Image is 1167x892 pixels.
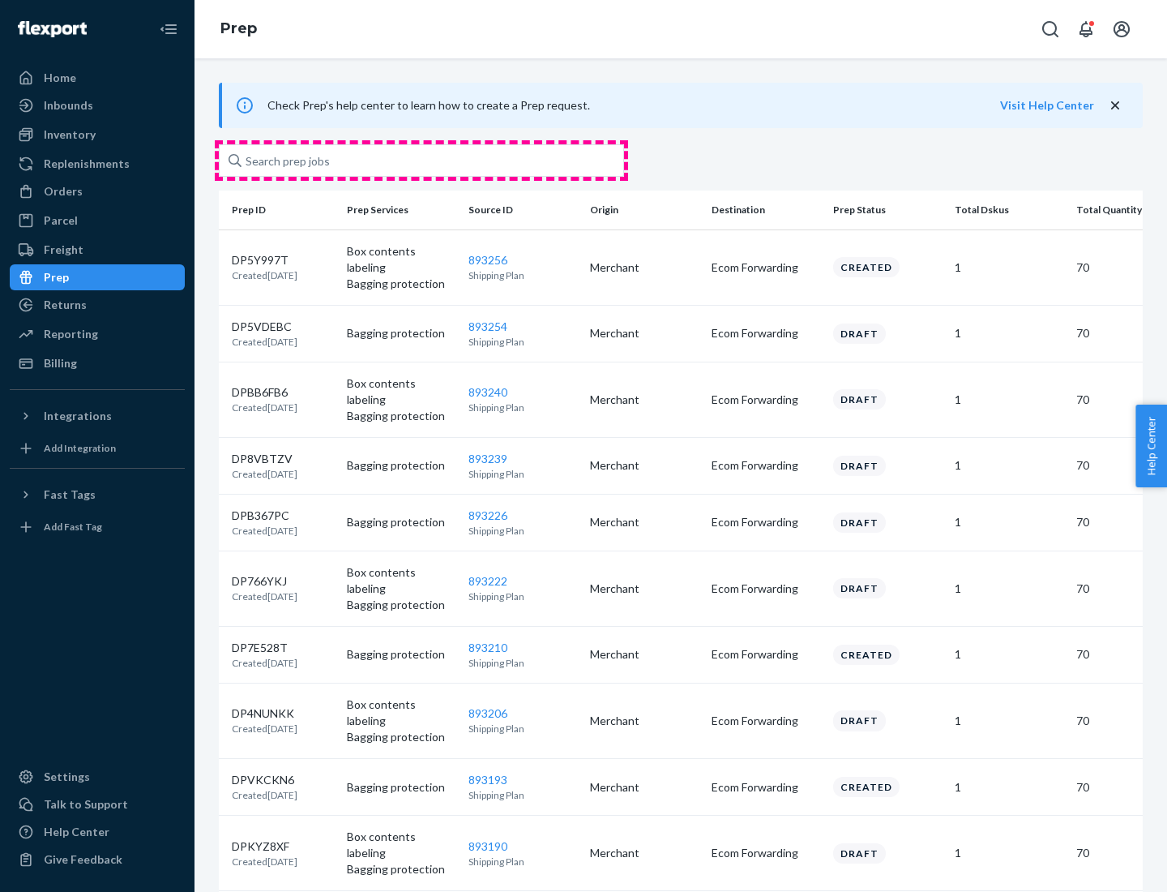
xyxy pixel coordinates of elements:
[10,122,185,148] a: Inventory
[219,191,340,229] th: Prep ID
[10,482,185,508] button: Fast Tags
[347,243,455,276] p: Box contents labeling
[955,392,1063,408] p: 1
[955,325,1063,341] p: 1
[44,326,98,342] div: Reporting
[347,597,455,613] p: Bagging protection
[10,264,185,290] a: Prep
[1135,405,1167,487] button: Help Center
[219,144,624,177] input: Search prep jobs
[232,467,297,481] p: Created [DATE]
[833,456,886,476] div: Draft
[948,191,1070,229] th: Total Dskus
[347,861,455,877] p: Bagging protection
[347,779,455,796] p: Bagging protection
[232,319,297,335] p: DP5VDEBC
[44,183,83,199] div: Orders
[347,646,455,663] p: Bagging protection
[712,581,820,597] p: Ecom Forwarding
[44,769,90,785] div: Settings
[232,384,297,401] p: DPBB6FB6
[712,457,820,474] p: Ecom Forwarding
[44,97,93,114] div: Inbounds
[827,191,948,229] th: Prep Status
[468,641,507,654] a: 893210
[590,779,699,796] p: Merchant
[833,843,886,864] div: Draft
[220,19,257,37] a: Prep
[232,855,297,868] p: Created [DATE]
[468,524,577,538] p: Shipping Plan
[347,325,455,341] p: Bagging protection
[468,839,507,853] a: 893190
[955,779,1063,796] p: 1
[468,253,507,267] a: 893256
[347,514,455,530] p: Bagging protection
[347,697,455,729] p: Box contents labeling
[955,457,1063,474] p: 1
[1034,13,1067,45] button: Open Search Box
[44,408,112,424] div: Integrations
[462,191,583,229] th: Source ID
[347,829,455,861] p: Box contents labeling
[1000,97,1094,114] button: Visit Help Center
[712,325,820,341] p: Ecom Forwarding
[1105,13,1138,45] button: Open account menu
[955,646,1063,663] p: 1
[347,729,455,745] p: Bagging protection
[955,713,1063,729] p: 1
[232,508,297,524] p: DPB367PC
[10,350,185,376] a: Billing
[207,6,270,53] ol: breadcrumbs
[590,392,699,408] p: Merchant
[44,824,109,840] div: Help Center
[468,574,507,588] a: 893222
[44,520,102,534] div: Add Fast Tag
[232,335,297,349] p: Created [DATE]
[712,392,820,408] p: Ecom Forwarding
[347,457,455,474] p: Bagging protection
[152,13,185,45] button: Close Navigation
[468,452,507,465] a: 893239
[468,855,577,868] p: Shipping Plan
[10,403,185,429] button: Integrations
[468,788,577,802] p: Shipping Plan
[44,297,87,313] div: Returns
[468,467,577,481] p: Shipping Plan
[10,208,185,234] a: Parcel
[10,237,185,263] a: Freight
[44,242,83,258] div: Freight
[833,512,886,533] div: Draft
[468,508,507,522] a: 893226
[590,259,699,276] p: Merchant
[10,65,185,91] a: Home
[468,335,577,349] p: Shipping Plan
[347,276,455,292] p: Bagging protection
[468,773,507,787] a: 893193
[955,581,1063,597] p: 1
[468,319,507,333] a: 893254
[347,408,455,424] p: Bagging protection
[712,259,820,276] p: Ecom Forwarding
[955,514,1063,530] p: 1
[232,401,297,414] p: Created [DATE]
[468,590,577,603] p: Shipping Plan
[232,722,297,735] p: Created [DATE]
[833,777,900,797] div: Created
[232,838,297,855] p: DPKYZ8XF
[590,845,699,861] p: Merchant
[712,646,820,663] p: Ecom Forwarding
[833,710,886,731] div: Draft
[10,847,185,873] button: Give Feedback
[44,156,130,172] div: Replenishments
[232,268,297,282] p: Created [DATE]
[712,779,820,796] p: Ecom Forwarding
[44,70,76,86] div: Home
[232,573,297,590] p: DP766YKJ
[44,441,116,455] div: Add Integration
[833,324,886,344] div: Draft
[10,321,185,347] a: Reporting
[10,151,185,177] a: Replenishments
[712,514,820,530] p: Ecom Forwarding
[340,191,462,229] th: Prep Services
